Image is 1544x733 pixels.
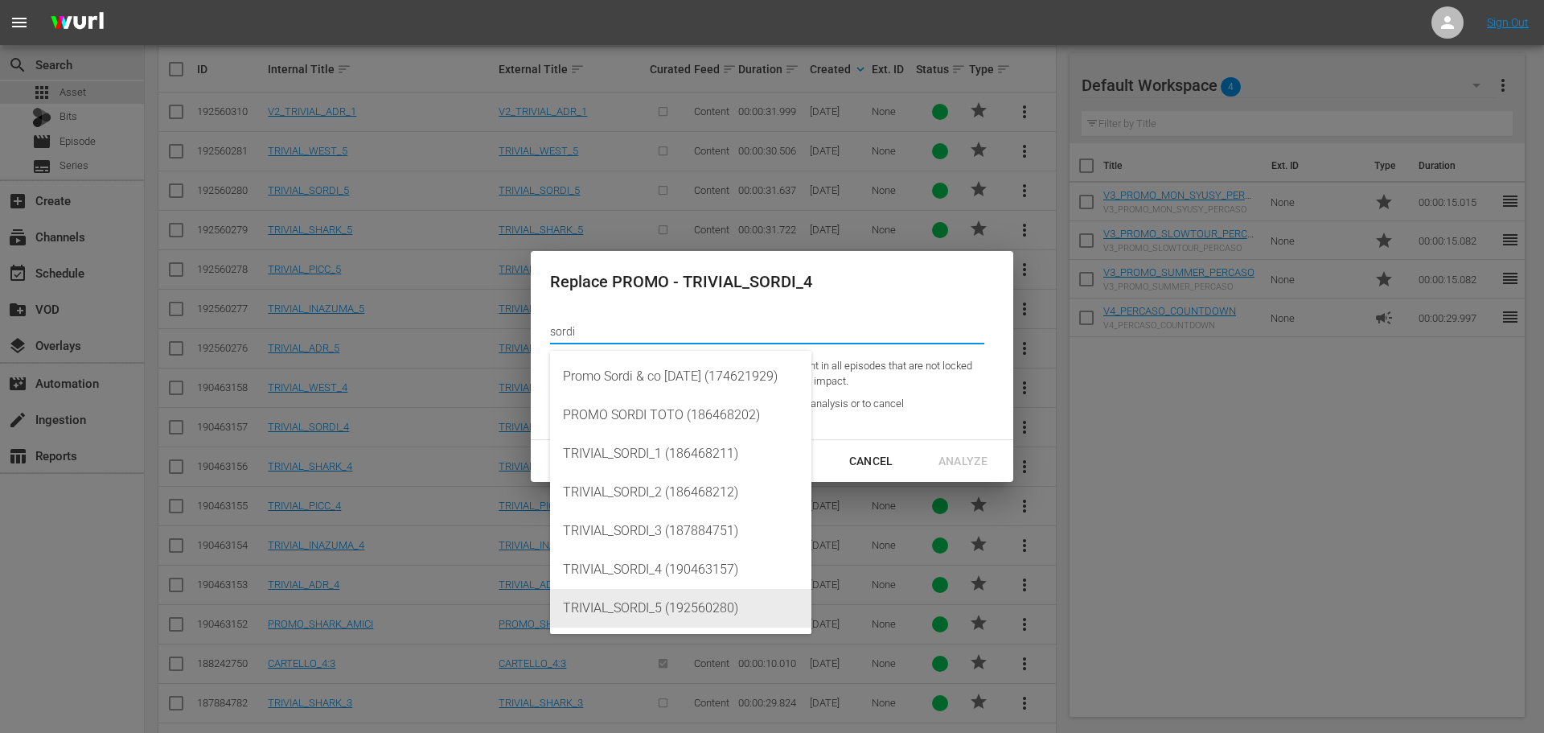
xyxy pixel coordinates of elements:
a: Sign Out [1487,16,1529,29]
div: Cancel [836,451,906,472]
div: Replace PROMO - TRIVIAL_SORDI_4 [550,270,984,294]
div: PROMO SORDI TOTO (186468202) [563,396,799,434]
div: Promo Sordi & co [DATE] (174621929) [563,357,799,396]
div: TRIVIAL_SORDI_1 (186468211) [563,434,799,473]
img: ans4CAIJ8jUAAAAAAAAAAAAAAAAAAAAAAAAgQb4GAAAAAAAAAAAAAAAAAAAAAAAAJMjXAAAAAAAAAAAAAAAAAAAAAAAAgAT5G... [39,4,116,42]
div: TRIVIAL_SORDI_5 (192560280) [563,589,799,628]
div: TRIVIAL_SORDI_2 (186468212) [563,473,799,512]
button: Cancel [830,447,913,476]
div: TRIVIAL_SORDI_4 (190463157) [563,550,799,589]
div: TRIVIAL_SORDI_3 (187884751) [563,512,799,550]
span: menu [10,13,29,32]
